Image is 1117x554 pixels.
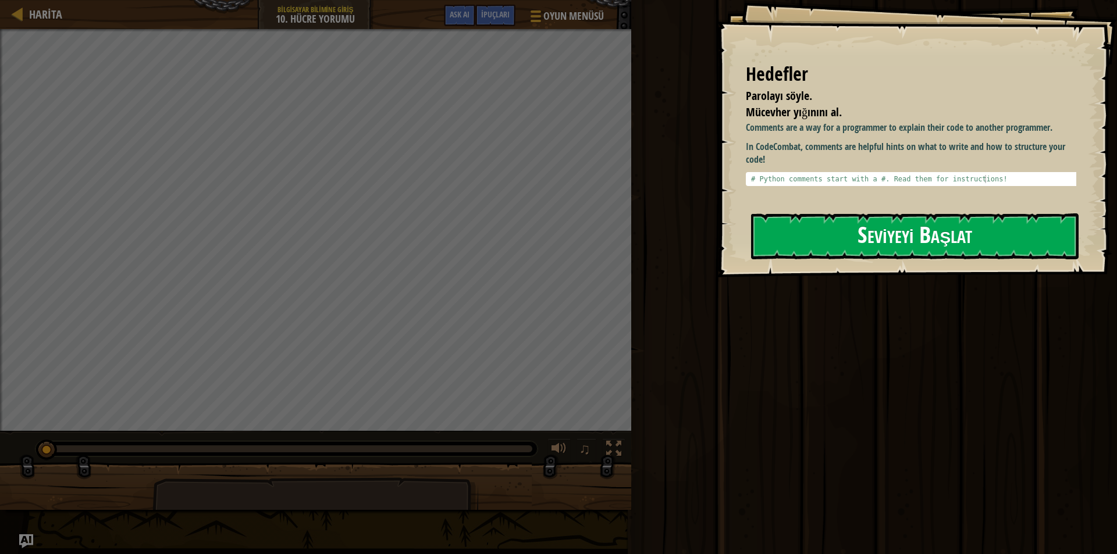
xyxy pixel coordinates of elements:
[29,6,62,22] span: Harita
[444,5,475,26] button: Ask AI
[746,121,1085,134] p: Comments are a way for a programmer to explain their code to another programmer.
[547,438,571,462] button: Sesi ayarla
[731,88,1073,105] li: Parolayı söyle.
[19,534,33,548] button: Ask AI
[731,104,1073,121] li: Mücevher yığınını al.
[746,88,812,103] span: Parolayı söyle.
[543,9,604,24] span: Oyun Menüsü
[602,438,625,462] button: Tam ekran değiştir
[579,440,590,458] span: ♫
[746,104,842,120] span: Mücevher yığınını al.
[450,9,469,20] span: Ask AI
[577,438,596,462] button: ♫
[746,140,1085,167] p: In CodeCombat, comments are helpful hints on what to write and how to structure your code!
[481,9,510,20] span: İpuçları
[521,5,611,32] button: Oyun Menüsü
[751,213,1079,259] button: Seviyeyi Başlat
[23,6,62,22] a: Harita
[746,61,1076,88] div: Hedefler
